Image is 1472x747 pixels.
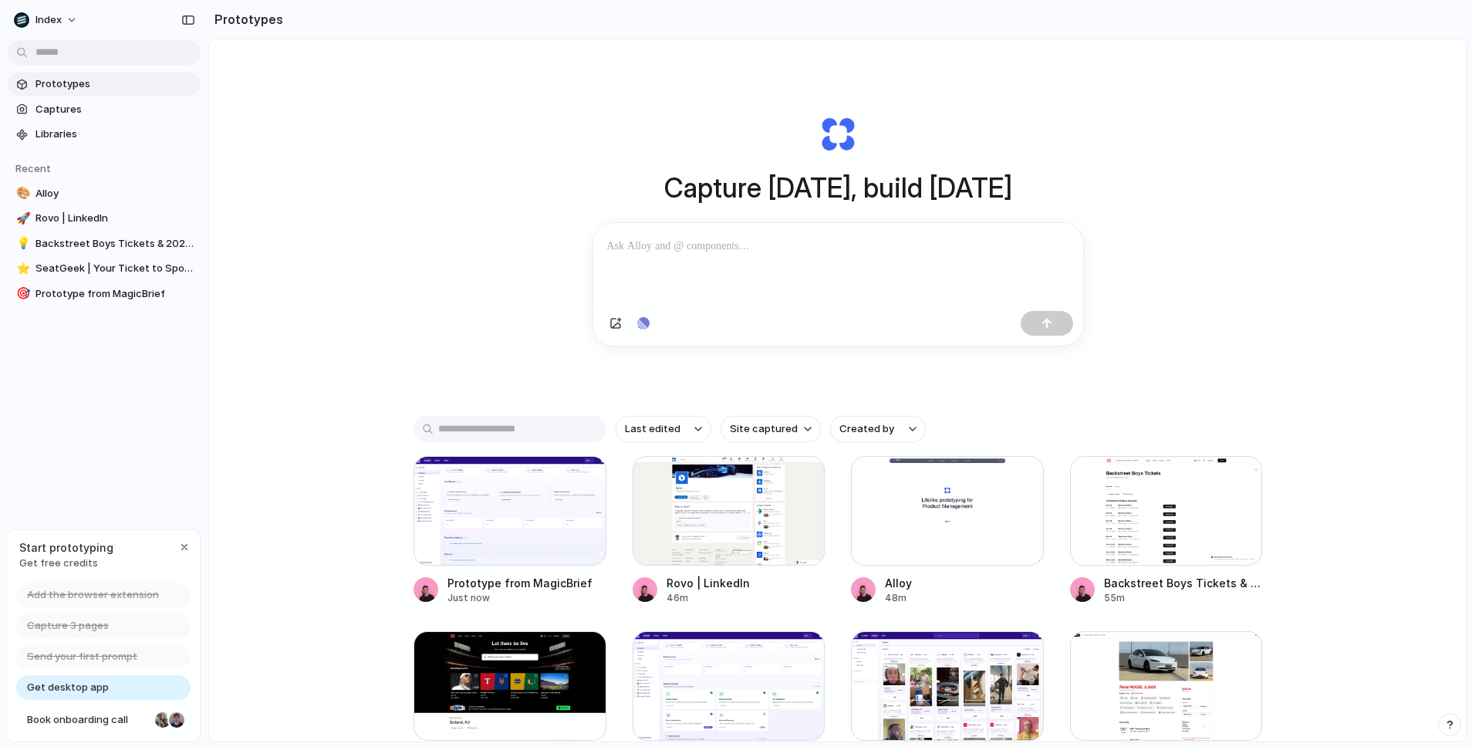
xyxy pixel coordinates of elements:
span: Last edited [625,421,680,437]
span: Get desktop app [27,680,109,695]
button: 🎯 [14,286,29,302]
button: Last edited [616,416,711,442]
span: Send your first prompt [27,649,137,664]
div: Christian Iacullo [167,711,186,729]
a: Get desktop app [16,675,191,700]
button: Index [8,8,86,32]
div: 🎯 [16,285,27,303]
span: Book onboarding call [27,712,149,728]
span: Get free credits [19,556,113,571]
a: Prototypes [8,73,201,96]
span: Capture 3 pages [27,618,109,634]
span: Created by [839,421,894,437]
span: Site captured [730,421,798,437]
div: 🚀 [16,210,27,228]
div: 💡 [16,235,27,252]
span: Index [35,12,62,28]
div: Nicole Kubica [154,711,172,729]
span: SeatGeek | Your Ticket to Sports Games, Concerts & Live Shows so Fans Can Fan [35,261,194,276]
span: Libraries [35,127,194,142]
div: Alloy [885,575,912,591]
div: Rovo | LinkedIn [667,575,750,591]
a: 🎯Prototype from MagicBrief [8,282,201,306]
a: AlloyAlloy48m [851,456,1044,605]
a: 🎨Alloy [8,182,201,205]
button: Site captured [721,416,821,442]
a: Book onboarding call [16,708,191,732]
button: 💡 [14,236,29,252]
a: Libraries [8,123,201,146]
span: Start prototyping [19,539,113,556]
a: ⭐SeatGeek | Your Ticket to Sports Games, Concerts & Live Shows so Fans Can Fan [8,257,201,280]
div: 48m [885,591,912,605]
button: 🎨 [14,186,29,201]
button: 🚀 [14,211,29,226]
span: Captures [35,102,194,117]
div: Just now [447,591,593,605]
a: 💡Backstreet Boys Tickets & 2025 Concert Tour Dates | SeatGeek [8,232,201,255]
a: 🚀Rovo | LinkedIn [8,207,201,230]
div: ⭐ [16,260,27,278]
span: Add the browser extension [27,587,159,603]
a: Rovo | LinkedInRovo | LinkedIn46m [633,456,825,605]
h2: Prototypes [208,10,283,29]
span: Backstreet Boys Tickets & 2025 Concert Tour Dates | SeatGeek [35,236,194,252]
span: Recent [15,162,51,174]
button: Created by [830,416,926,442]
div: Backstreet Boys Tickets & 2025 Concert Tour Dates | SeatGeek [1104,575,1263,591]
span: Prototypes [35,76,194,92]
a: Prototype from MagicBriefPrototype from MagicBriefJust now [414,456,606,605]
div: Prototype from MagicBrief [447,575,593,591]
div: 🎨 [16,184,27,202]
a: Backstreet Boys Tickets & 2025 Concert Tour Dates | SeatGeekBackstreet Boys Tickets & 2025 Concer... [1070,456,1263,605]
span: Rovo | LinkedIn [35,211,194,226]
div: 55m [1104,591,1263,605]
button: ⭐ [14,261,29,276]
span: Alloy [35,186,194,201]
h1: Capture [DATE], build [DATE] [664,167,1012,208]
div: 46m [667,591,750,605]
a: Captures [8,98,201,121]
span: Prototype from MagicBrief [35,286,194,302]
